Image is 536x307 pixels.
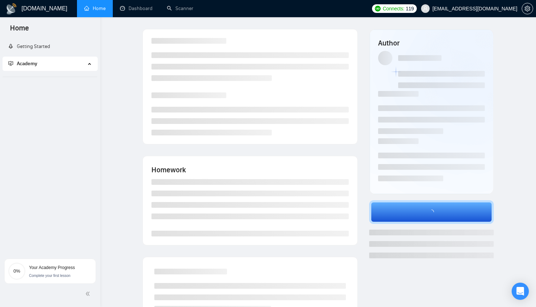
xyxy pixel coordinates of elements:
[8,61,37,67] span: Academy
[512,283,529,300] div: Open Intercom Messenger
[522,3,533,14] button: setting
[8,61,13,66] span: fund-projection-screen
[85,290,92,297] span: double-left
[378,38,485,48] h4: Author
[120,5,153,11] a: dashboardDashboard
[423,6,428,11] span: user
[383,5,404,13] span: Connects:
[151,165,349,175] h4: Homework
[522,6,533,11] a: setting
[3,39,97,54] li: Getting Started
[8,43,50,49] a: rocketGetting Started
[8,269,25,273] span: 0%
[29,265,75,270] span: Your Academy Progress
[522,6,533,11] span: setting
[3,74,97,78] li: Academy Homepage
[4,23,35,38] span: Home
[6,3,17,15] img: logo
[17,61,37,67] span: Academy
[375,6,381,11] img: upwork-logo.png
[29,274,71,278] span: Complete your first lesson
[167,5,193,11] a: searchScanner
[406,5,414,13] span: 119
[84,5,106,11] a: homeHome
[425,208,438,216] span: loading
[369,200,494,224] button: loading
